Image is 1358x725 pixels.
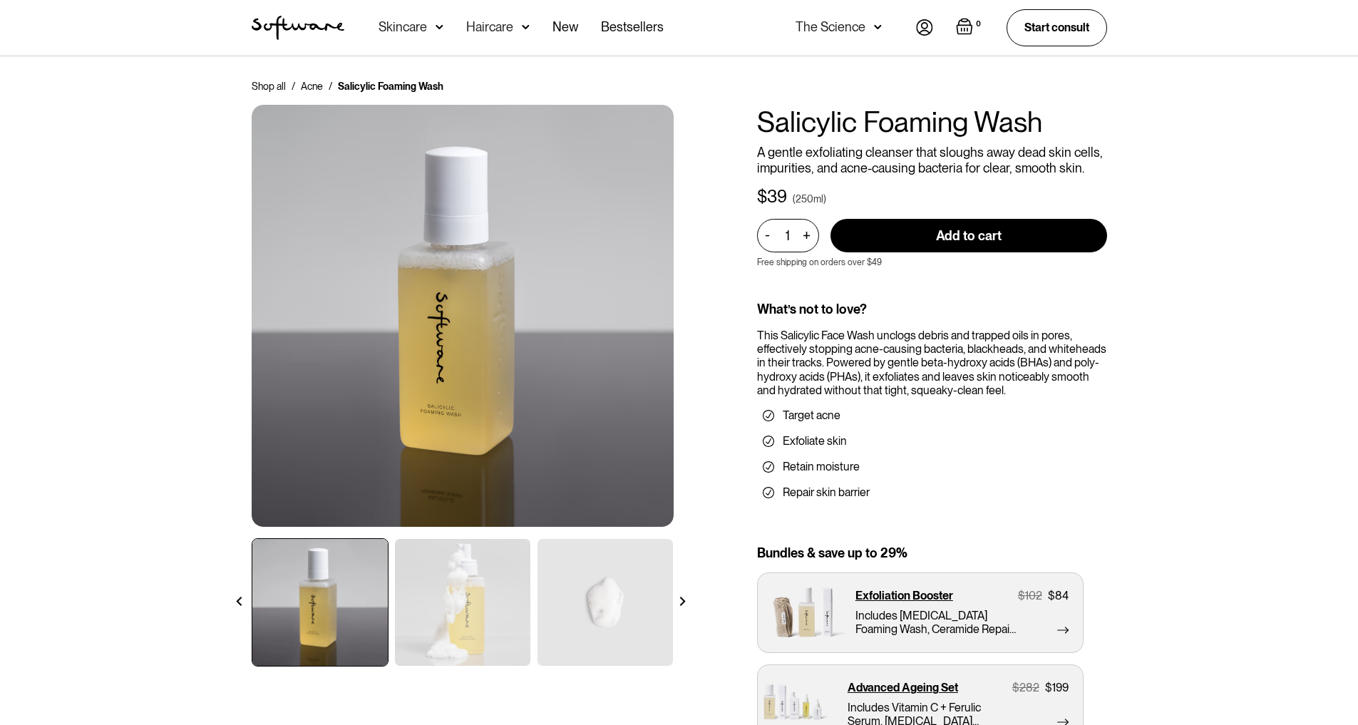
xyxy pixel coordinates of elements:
div: / [292,79,295,93]
p: Exfoliation Booster [855,589,953,602]
p: Free shipping on orders over $49 [757,257,882,267]
div: 84 [1055,589,1069,602]
div: 0 [973,18,984,31]
div: - [765,227,774,243]
div: Haircare [466,20,513,34]
div: $ [757,187,767,207]
li: Retain moisture [763,460,1101,474]
div: / [329,79,332,93]
a: home [252,16,344,40]
img: arrow down [874,20,882,34]
div: 199 [1052,681,1069,694]
div: + [799,227,815,244]
p: Advanced Ageing Set [848,681,958,694]
div: 102 [1025,589,1042,602]
img: Ceramide Moisturiser [252,105,674,527]
img: Software Logo [252,16,344,40]
a: Open empty cart [956,18,984,38]
img: arrow down [436,20,443,34]
li: Target acne [763,408,1101,423]
p: A gentle exfoliating cleanser that sloughs away dead skin cells, impurities, and acne-causing bac... [757,145,1107,175]
img: arrow right [678,597,687,606]
div: What’s not to love? [757,302,1107,317]
div: $ [1048,589,1055,602]
a: Shop all [252,79,286,93]
input: Add to cart [830,219,1107,252]
h1: Salicylic Foaming Wash [757,105,1107,139]
div: $ [1045,681,1052,694]
div: Skincare [379,20,427,34]
img: arrow left [235,597,244,606]
div: $ [1018,589,1025,602]
div: Salicylic Foaming Wash [338,79,443,93]
img: arrow down [522,20,530,34]
div: The Science [796,20,865,34]
div: Bundles & save up to 29% [757,545,1107,561]
div: This Salicylic Face Wash unclogs debris and trapped oils in pores, effectively stopping acne-caus... [757,329,1107,397]
li: Repair skin barrier [763,485,1101,500]
a: Acne [301,79,323,93]
div: 282 [1019,681,1039,694]
div: 39 [767,187,787,207]
div: $ [1012,681,1019,694]
a: Exfoliation Booster$102$84Includes [MEDICAL_DATA] Foaming Wash, Ceramide Repair Balm and Cleansin... [757,572,1084,653]
a: Start consult [1007,9,1107,46]
div: (250ml) [793,192,826,206]
li: Exfoliate skin [763,434,1101,448]
p: Includes [MEDICAL_DATA] Foaming Wash, Ceramide Repair Balm and Cleansing Cloth [855,609,1017,636]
